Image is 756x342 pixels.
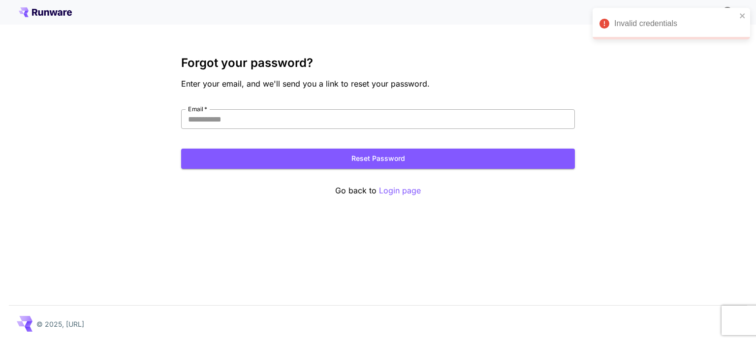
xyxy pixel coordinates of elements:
[379,185,421,197] button: Login page
[718,2,737,22] button: In order to qualify for free credit, you need to sign up with a business email address and click ...
[188,105,207,113] label: Email
[181,78,575,90] p: Enter your email, and we'll send you a link to reset your password.
[181,149,575,169] button: Reset Password
[36,319,84,329] p: © 2025, [URL]
[739,12,746,20] button: close
[181,56,575,70] h3: Forgot your password?
[614,18,736,30] div: Invalid credentials
[181,185,575,197] p: Go back to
